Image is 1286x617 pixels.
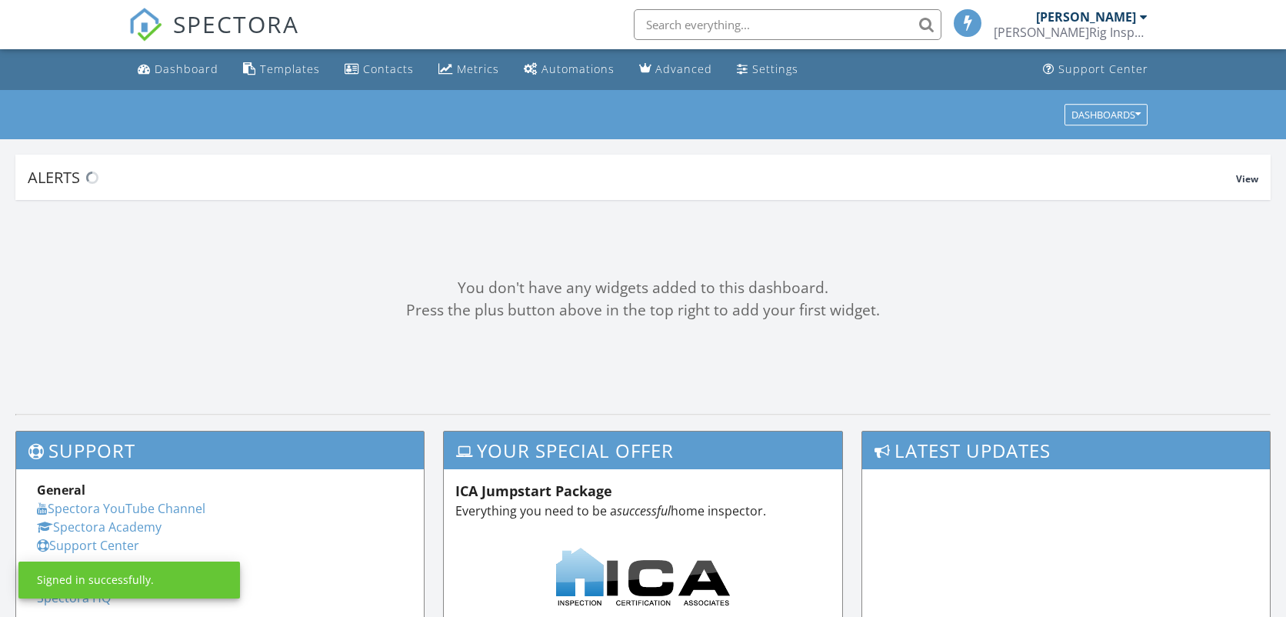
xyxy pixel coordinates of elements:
[1064,104,1148,125] button: Dashboards
[633,55,718,84] a: Advanced
[1037,55,1154,84] a: Support Center
[541,62,615,76] div: Automations
[455,502,831,520] p: Everything you need to be a home inspector.
[731,55,805,84] a: Settings
[1036,9,1136,25] div: [PERSON_NAME]
[37,500,205,517] a: Spectora YouTube Channel
[634,9,941,40] input: Search everything...
[455,482,612,500] strong: ICA Jumpstart Package
[173,8,299,40] span: SPECTORA
[457,62,499,76] div: Metrics
[132,55,225,84] a: Dashboard
[432,55,505,84] a: Metrics
[338,55,420,84] a: Contacts
[128,21,299,53] a: SPECTORA
[1071,109,1141,120] div: Dashboards
[28,167,1236,188] div: Alerts
[752,62,798,76] div: Settings
[444,432,842,469] h3: Your special offer
[363,62,414,76] div: Contacts
[655,62,712,76] div: Advanced
[518,55,621,84] a: Automations (Basic)
[37,572,154,588] div: Signed in successfully.
[237,55,326,84] a: Templates
[128,8,162,42] img: The Best Home Inspection Software - Spectora
[260,62,320,76] div: Templates
[15,299,1271,322] div: Press the plus button above in the top right to add your first widget.
[617,502,671,519] em: successful
[556,548,730,605] img: ica-logo-f4cd42c8492c83482395.png
[155,62,218,76] div: Dashboard
[37,482,85,499] strong: General
[37,537,139,554] a: Support Center
[16,432,424,469] h3: Support
[1236,172,1258,185] span: View
[1058,62,1148,76] div: Support Center
[862,432,1270,469] h3: Latest Updates
[37,519,162,535] a: Spectora Academy
[994,25,1148,40] div: J.Rig Inspections, LLC
[15,277,1271,299] div: You don't have any widgets added to this dashboard.
[37,589,111,606] a: Spectora HQ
